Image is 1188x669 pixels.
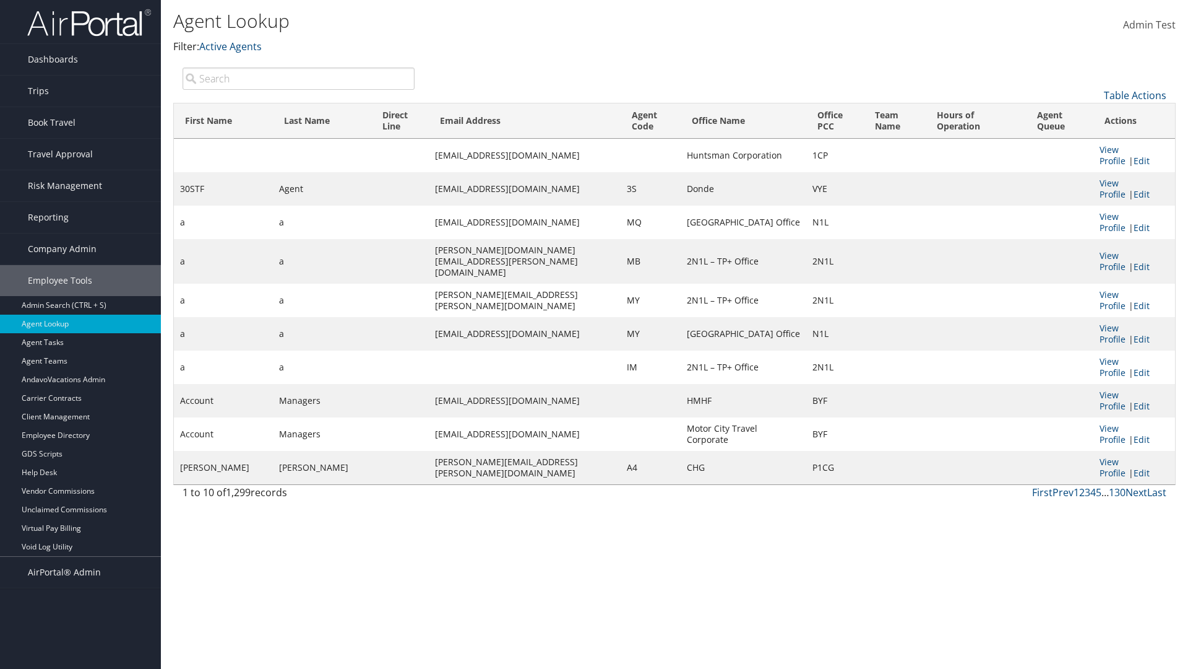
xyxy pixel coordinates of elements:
a: View Profile [1100,177,1126,200]
td: a [174,351,273,384]
span: 1,299 [226,486,251,499]
span: AirPortal® Admin [28,557,101,588]
td: MY [621,284,681,317]
th: Direct Line: activate to sort column ascending [371,103,429,139]
td: a [273,206,372,239]
a: Active Agents [199,40,262,53]
a: Table Actions [1104,89,1166,102]
span: Risk Management [28,170,102,201]
a: View Profile [1100,289,1126,312]
th: Office Name: activate to sort column ascending [681,103,806,139]
a: Prev [1052,486,1074,499]
td: A4 [621,451,681,484]
th: Hours of Operation: activate to sort column ascending [926,103,1026,139]
td: a [174,317,273,351]
td: a [174,239,273,284]
td: a [273,284,372,317]
a: View Profile [1100,144,1126,167]
td: HMHF [681,384,806,418]
td: Agent [273,172,372,206]
a: Edit [1134,261,1150,273]
td: 2N1L – TP+ Office [681,284,806,317]
img: airportal-logo.png [27,8,151,37]
a: Edit [1134,300,1150,312]
div: 1 to 10 of records [183,485,415,506]
span: … [1101,486,1109,499]
input: Search [183,68,415,90]
span: Employee Tools [28,265,92,296]
a: 1 [1074,486,1079,499]
a: View Profile [1100,422,1126,445]
td: MQ [621,206,681,239]
td: P1CG [806,451,864,484]
a: Last [1147,486,1166,499]
td: a [273,239,372,284]
a: Edit [1134,155,1150,167]
td: [PERSON_NAME] [174,451,273,484]
td: Managers [273,384,372,418]
span: Admin Test [1123,18,1176,32]
td: | [1093,172,1175,206]
th: Actions [1093,103,1175,139]
td: a [273,351,372,384]
td: [PERSON_NAME][DOMAIN_NAME][EMAIL_ADDRESS][PERSON_NAME][DOMAIN_NAME] [429,239,621,284]
td: VYE [806,172,864,206]
td: | [1093,351,1175,384]
td: BYF [806,384,864,418]
td: IM [621,351,681,384]
td: | [1093,317,1175,351]
td: [EMAIL_ADDRESS][DOMAIN_NAME] [429,206,621,239]
td: Account [174,384,273,418]
a: Edit [1134,222,1150,234]
td: Account [174,418,273,451]
td: Managers [273,418,372,451]
span: Reporting [28,202,69,233]
a: Edit [1134,367,1150,378]
td: [GEOGRAPHIC_DATA] Office [681,317,806,351]
a: 4 [1090,486,1096,499]
td: MY [621,317,681,351]
td: 30STF [174,172,273,206]
td: | [1093,206,1175,239]
td: a [174,206,273,239]
td: | [1093,139,1175,172]
th: Email Address: activate to sort column ascending [429,103,621,139]
a: View Profile [1100,250,1126,273]
td: 1CP [806,139,864,172]
td: Donde [681,172,806,206]
h1: Agent Lookup [173,8,841,34]
th: Agent Queue: activate to sort column ascending [1026,103,1093,139]
a: 5 [1096,486,1101,499]
a: Edit [1134,188,1150,200]
a: Edit [1134,467,1150,479]
td: 2N1L [806,284,864,317]
span: Book Travel [28,107,75,138]
a: Edit [1134,434,1150,445]
a: 130 [1109,486,1126,499]
td: [EMAIL_ADDRESS][DOMAIN_NAME] [429,139,621,172]
th: Office PCC: activate to sort column ascending [806,103,864,139]
td: [PERSON_NAME][EMAIL_ADDRESS][PERSON_NAME][DOMAIN_NAME] [429,284,621,317]
td: | [1093,418,1175,451]
td: 3S [621,172,681,206]
a: First [1032,486,1052,499]
th: First Name: activate to sort column descending [174,103,273,139]
td: [PERSON_NAME] [273,451,372,484]
a: View Profile [1100,389,1126,412]
td: | [1093,451,1175,484]
td: BYF [806,418,864,451]
a: View Profile [1100,356,1126,378]
td: [EMAIL_ADDRESS][DOMAIN_NAME] [429,172,621,206]
td: [EMAIL_ADDRESS][DOMAIN_NAME] [429,384,621,418]
td: 2N1L [806,239,864,284]
td: [GEOGRAPHIC_DATA] Office [681,206,806,239]
td: Huntsman Corporation [681,139,806,172]
a: Edit [1134,400,1150,412]
td: | [1093,239,1175,284]
a: Edit [1134,333,1150,345]
th: Agent Code: activate to sort column ascending [621,103,681,139]
td: 2N1L – TP+ Office [681,239,806,284]
td: 2N1L – TP+ Office [681,351,806,384]
span: Travel Approval [28,139,93,170]
a: Next [1126,486,1147,499]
